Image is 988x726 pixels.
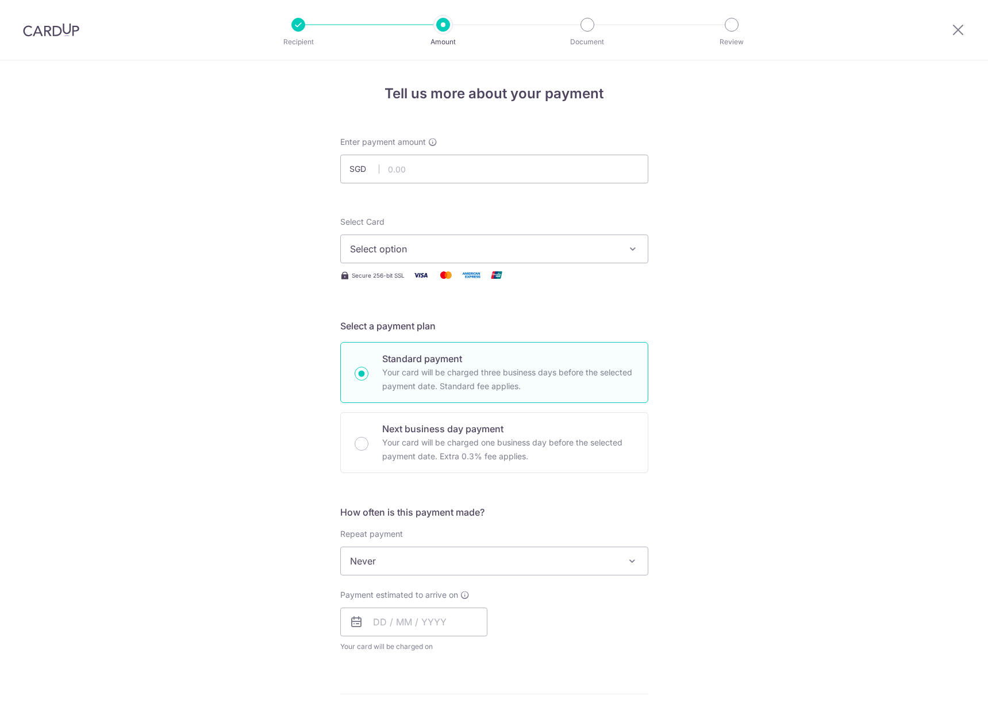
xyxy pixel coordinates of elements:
[689,36,774,48] p: Review
[340,136,426,148] span: Enter payment amount
[349,163,379,175] span: SGD
[350,242,618,256] span: Select option
[340,547,648,575] span: Never
[23,23,79,37] img: CardUp
[435,268,458,282] img: Mastercard
[340,608,487,636] input: DD / MM / YYYY
[340,505,648,519] h5: How often is this payment made?
[382,436,634,463] p: Your card will be charged one business day before the selected payment date. Extra 0.3% fee applies.
[340,155,648,183] input: 0.00
[340,589,458,601] span: Payment estimated to arrive on
[340,319,648,333] h5: Select a payment plan
[545,36,630,48] p: Document
[382,352,634,366] p: Standard payment
[401,36,486,48] p: Amount
[340,83,648,104] h4: Tell us more about your payment
[256,36,341,48] p: Recipient
[460,268,483,282] img: American Express
[409,268,432,282] img: Visa
[352,271,405,280] span: Secure 256-bit SSL
[382,422,634,436] p: Next business day payment
[341,547,648,575] span: Never
[340,217,385,226] span: translation missing: en.payables.payment_networks.credit_card.summary.labels.select_card
[340,641,487,652] span: Your card will be charged on
[340,528,403,540] label: Repeat payment
[340,235,648,263] button: Select option
[382,366,634,393] p: Your card will be charged three business days before the selected payment date. Standard fee appl...
[485,268,508,282] img: Union Pay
